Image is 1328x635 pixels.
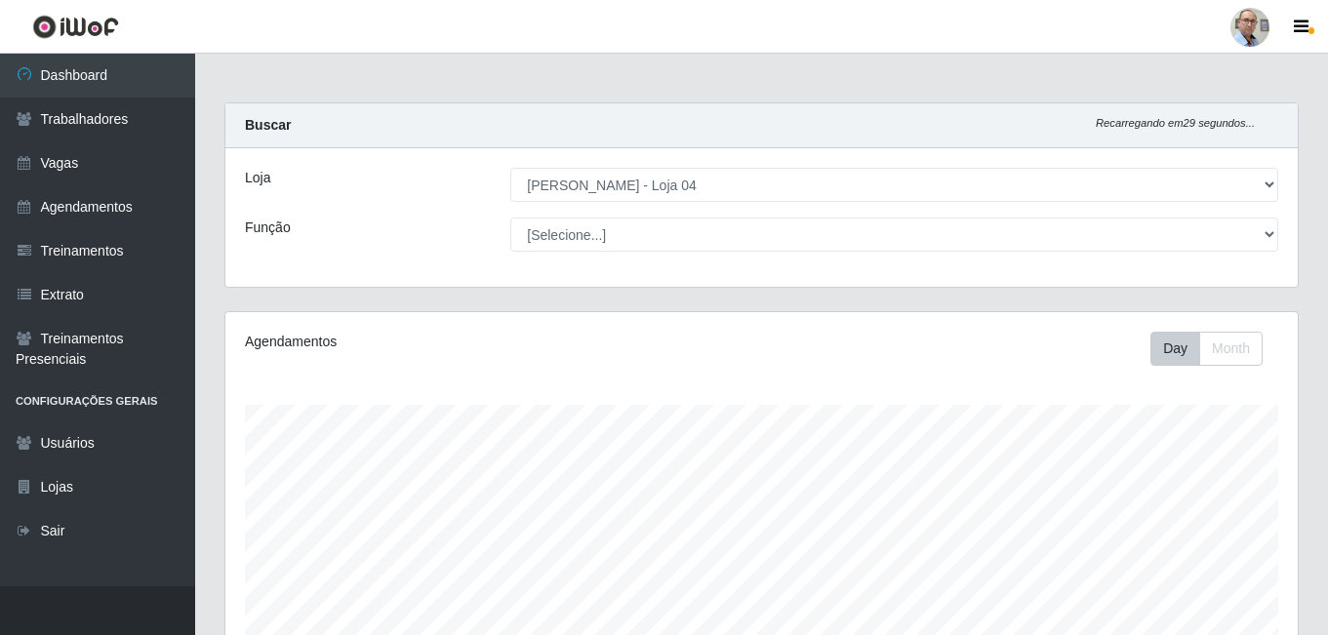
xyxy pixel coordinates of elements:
[1150,332,1200,366] button: Day
[245,168,270,188] label: Loja
[245,218,291,238] label: Função
[1150,332,1263,366] div: First group
[1150,332,1278,366] div: Toolbar with button groups
[245,117,291,133] strong: Buscar
[245,332,659,352] div: Agendamentos
[1096,117,1255,129] i: Recarregando em 29 segundos...
[1199,332,1263,366] button: Month
[32,15,119,39] img: CoreUI Logo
